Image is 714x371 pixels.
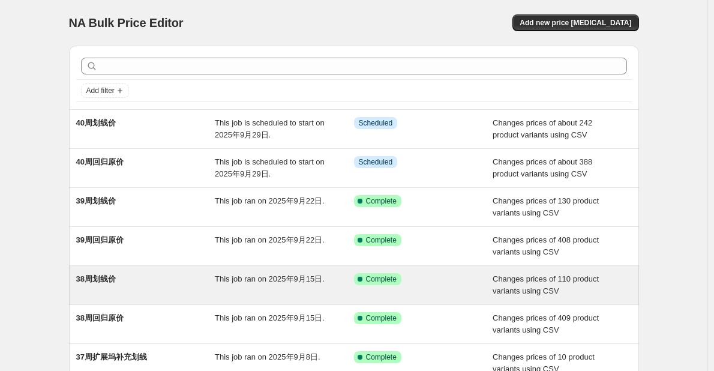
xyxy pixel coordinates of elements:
[493,118,592,139] span: Changes prices of about 242 product variants using CSV
[86,86,115,95] span: Add filter
[366,313,397,323] span: Complete
[215,313,325,322] span: This job ran on 2025年9月15日.
[76,157,124,166] span: 40周回归原价
[81,83,129,98] button: Add filter
[76,118,116,127] span: 40周划线价
[76,352,147,361] span: 37周扩展坞补充划线
[366,196,397,206] span: Complete
[366,352,397,362] span: Complete
[76,235,124,244] span: 39周回归原价
[215,352,320,361] span: This job ran on 2025年9月8日.
[215,118,325,139] span: This job is scheduled to start on 2025年9月29日.
[76,274,116,283] span: 38周划线价
[76,313,124,322] span: 38周回归原价
[359,157,393,167] span: Scheduled
[76,196,116,205] span: 39周划线价
[215,235,325,244] span: This job ran on 2025年9月22日.
[215,274,325,283] span: This job ran on 2025年9月15日.
[493,313,599,334] span: Changes prices of 409 product variants using CSV
[493,235,599,256] span: Changes prices of 408 product variants using CSV
[520,18,631,28] span: Add new price [MEDICAL_DATA]
[493,196,599,217] span: Changes prices of 130 product variants using CSV
[359,118,393,128] span: Scheduled
[366,274,397,284] span: Complete
[69,16,184,29] span: NA Bulk Price Editor
[366,235,397,245] span: Complete
[215,157,325,178] span: This job is scheduled to start on 2025年9月29日.
[493,157,592,178] span: Changes prices of about 388 product variants using CSV
[512,14,638,31] button: Add new price [MEDICAL_DATA]
[215,196,325,205] span: This job ran on 2025年9月22日.
[493,274,599,295] span: Changes prices of 110 product variants using CSV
